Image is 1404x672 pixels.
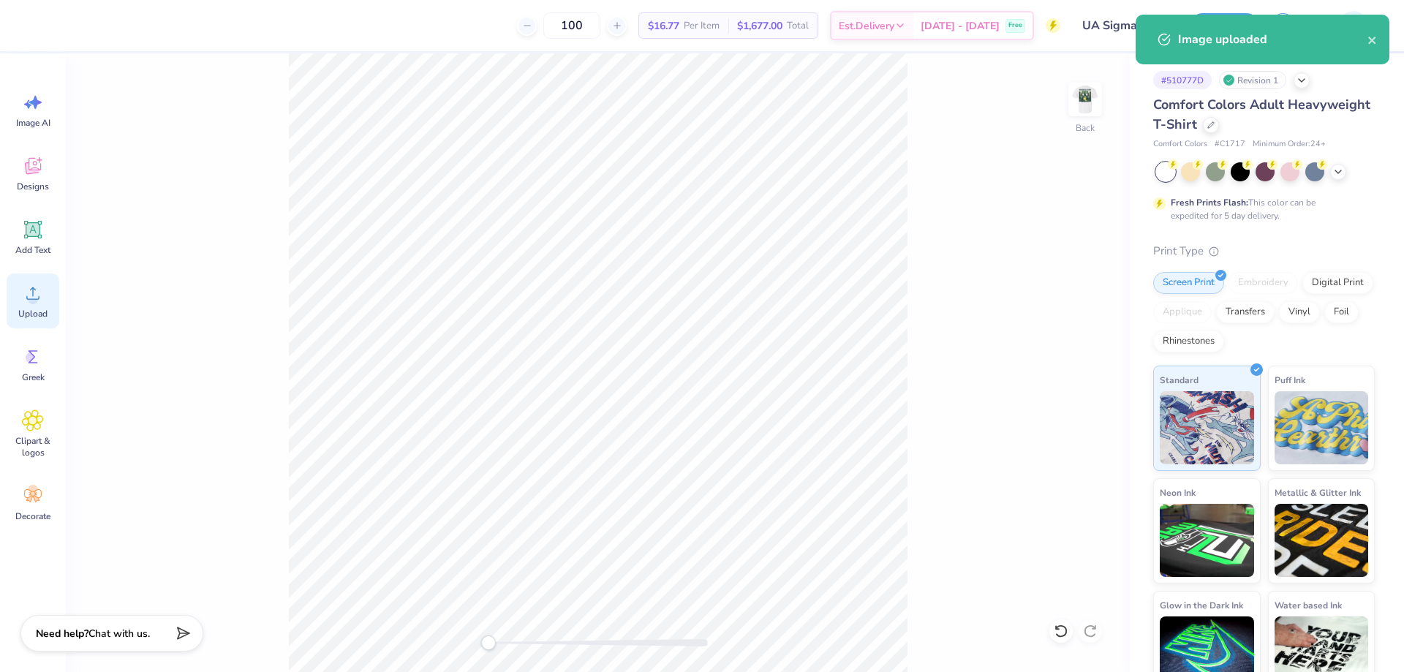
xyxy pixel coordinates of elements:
span: Upload [18,308,48,320]
div: Image uploaded [1178,31,1367,48]
div: Accessibility label [481,635,496,650]
div: Print Type [1153,243,1375,260]
div: Screen Print [1153,272,1224,294]
span: # C1717 [1215,138,1245,151]
a: DE [1314,11,1375,40]
div: This color can be expedited for 5 day delivery. [1171,196,1351,222]
img: Back [1071,85,1100,114]
div: Applique [1153,301,1212,323]
strong: Fresh Prints Flash: [1171,197,1248,208]
span: Chat with us. [88,627,150,641]
span: $1,677.00 [737,18,782,34]
span: Image AI [16,117,50,129]
img: Neon Ink [1160,504,1254,577]
div: Rhinestones [1153,331,1224,352]
div: Digital Print [1302,272,1373,294]
span: Comfort Colors Adult Heavyweight T-Shirt [1153,96,1370,133]
span: Decorate [15,510,50,522]
span: Neon Ink [1160,485,1196,500]
img: Puff Ink [1275,391,1369,464]
img: Standard [1160,391,1254,464]
strong: Need help? [36,627,88,641]
span: Metallic & Glitter Ink [1275,485,1361,500]
span: Standard [1160,372,1199,388]
span: Comfort Colors [1153,138,1207,151]
div: Back [1076,121,1095,135]
div: # 510777D [1153,71,1212,89]
span: Greek [22,371,45,383]
span: Add Text [15,244,50,256]
button: close [1367,31,1378,48]
div: Embroidery [1228,272,1298,294]
span: Free [1008,20,1022,31]
span: Total [787,18,809,34]
span: Designs [17,181,49,192]
span: Puff Ink [1275,372,1305,388]
span: Est. Delivery [839,18,894,34]
span: [DATE] - [DATE] [921,18,1000,34]
input: Untitled Design [1071,11,1179,40]
img: Metallic & Glitter Ink [1275,504,1369,577]
div: Foil [1324,301,1359,323]
span: $16.77 [648,18,679,34]
span: Clipart & logos [9,435,57,458]
span: Per Item [684,18,720,34]
span: Minimum Order: 24 + [1253,138,1326,151]
div: Transfers [1216,301,1275,323]
span: Glow in the Dark Ink [1160,597,1243,613]
img: Djian Evardoni [1339,11,1368,40]
div: Revision 1 [1219,71,1286,89]
input: – – [543,12,600,39]
div: Vinyl [1279,301,1320,323]
span: Water based Ink [1275,597,1342,613]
